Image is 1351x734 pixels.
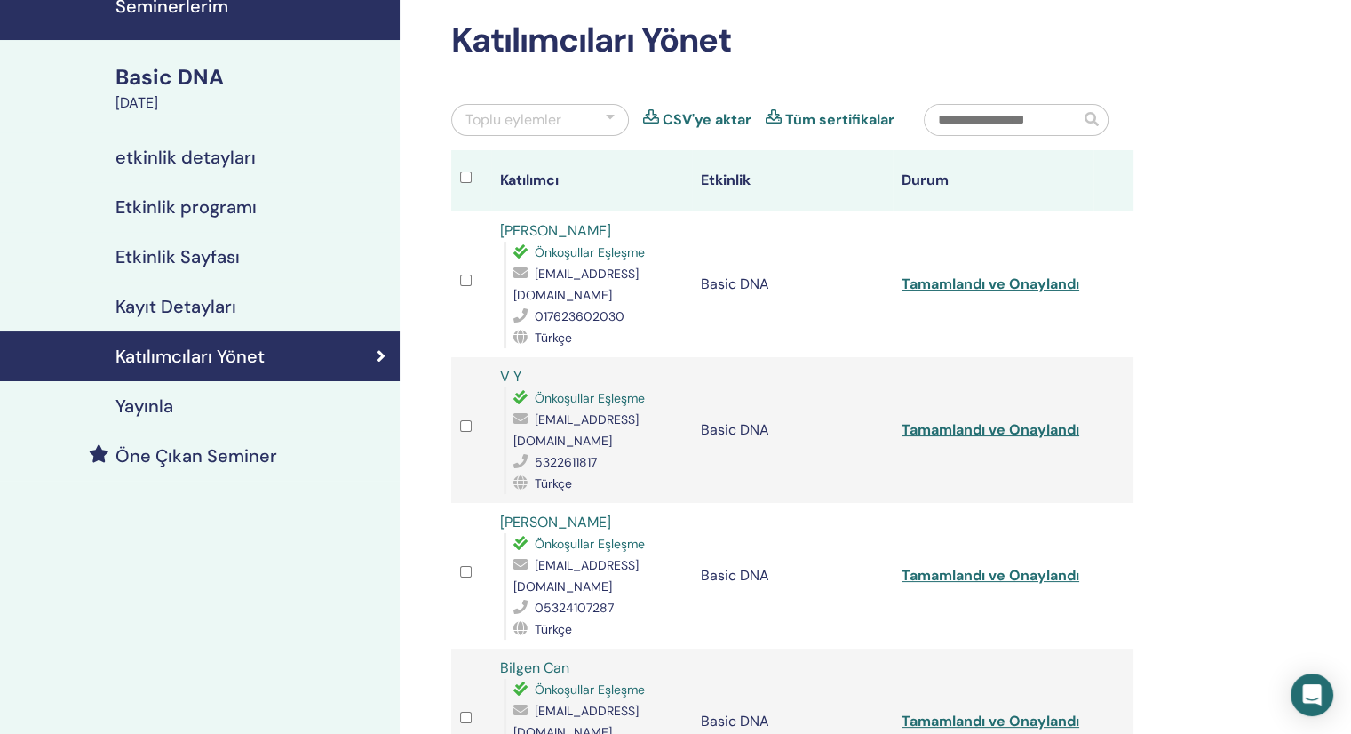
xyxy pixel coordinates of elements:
a: V Y [500,367,521,386]
div: Basic DNA [115,62,389,92]
span: Önkoşullar Eşleşme [535,682,645,698]
span: [EMAIL_ADDRESS][DOMAIN_NAME] [513,557,639,594]
td: Basic DNA [692,211,893,357]
span: Önkoşullar Eşleşme [535,536,645,552]
a: [PERSON_NAME] [500,221,611,240]
span: 5322611817 [535,454,597,470]
div: Toplu eylemler [465,109,561,131]
span: Önkoşullar Eşleşme [535,244,645,260]
a: Tamamlandı ve Onaylandı [902,275,1079,293]
span: 017623602030 [535,308,624,324]
a: [PERSON_NAME] [500,513,611,531]
td: Basic DNA [692,357,893,503]
div: Open Intercom Messenger [1291,674,1333,716]
a: CSV'ye aktar [663,109,751,131]
span: 05324107287 [535,600,614,616]
a: Tamamlandı ve Onaylandı [902,420,1079,439]
div: [DATE] [115,92,389,114]
th: Katılımcı [491,150,692,211]
h4: Kayıt Detayları [115,296,236,317]
a: Bilgen Can [500,658,569,677]
h2: Katılımcıları Yönet [451,20,1133,61]
h4: Etkinlik programı [115,196,257,218]
span: [EMAIL_ADDRESS][DOMAIN_NAME] [513,266,639,303]
a: Tamamlandı ve Onaylandı [902,566,1079,585]
th: Etkinlik [692,150,893,211]
h4: Etkinlik Sayfası [115,246,240,267]
span: [EMAIL_ADDRESS][DOMAIN_NAME] [513,411,639,449]
h4: Yayınla [115,395,173,417]
a: Tüm sertifikalar [785,109,894,131]
td: Basic DNA [692,503,893,649]
h4: Katılımcıları Yönet [115,346,265,367]
h4: Öne Çıkan Seminer [115,445,277,467]
h4: etkinlik detayları [115,147,256,168]
span: Türkçe [535,621,572,637]
th: Durum [893,150,1093,211]
span: Türkçe [535,330,572,346]
span: Önkoşullar Eşleşme [535,390,645,406]
span: Türkçe [535,475,572,491]
a: Basic DNA[DATE] [105,62,400,114]
a: Tamamlandı ve Onaylandı [902,712,1079,730]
